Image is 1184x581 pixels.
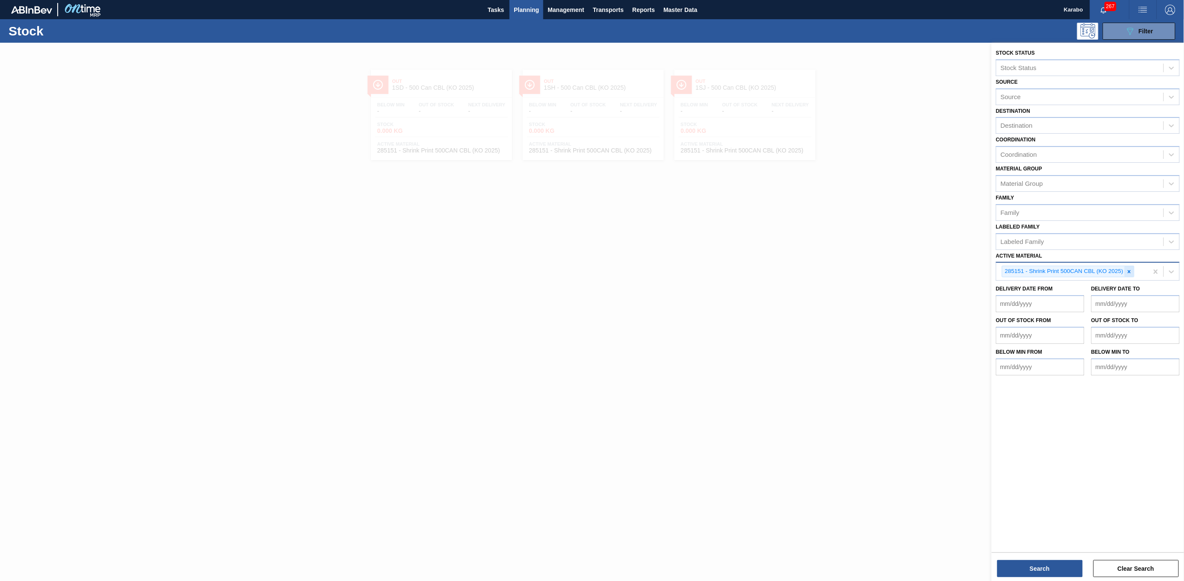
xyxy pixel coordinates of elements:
span: Master Data [663,5,697,15]
input: mm/dd/yyyy [1091,327,1180,344]
h1: Stock [9,26,143,36]
label: Delivery Date from [996,286,1053,292]
label: Below Min to [1091,349,1130,355]
label: Out of Stock to [1091,317,1138,323]
input: mm/dd/yyyy [996,295,1084,312]
span: Reports [632,5,655,15]
span: Management [548,5,584,15]
span: Filter [1139,28,1153,35]
div: Destination [1001,122,1033,129]
label: Material Group [996,166,1042,172]
div: Programming: no user selected [1077,23,1099,40]
input: mm/dd/yyyy [996,358,1084,376]
span: Tasks [486,5,505,15]
label: Family [996,195,1014,201]
div: Stock Status [1001,64,1037,71]
label: Delivery Date to [1091,286,1140,292]
label: Stock Status [996,50,1035,56]
div: Labeled Family [1001,238,1044,245]
button: Notifications [1090,4,1117,16]
div: Family [1001,209,1019,216]
img: Logout [1165,5,1175,15]
label: Below Min from [996,349,1043,355]
label: Source [996,79,1018,85]
span: 267 [1104,2,1116,11]
label: Labeled Family [996,224,1040,230]
button: Filter [1103,23,1175,40]
img: TNhmsLtSVTkK8tSr43FrP2fwEKptu5GPRR3wAAAABJRU5ErkJggg== [11,6,52,14]
span: Transports [593,5,624,15]
div: 285151 - Shrink Print 500CAN CBL (KO 2025) [1002,266,1125,277]
label: Coordination [996,137,1036,143]
div: Coordination [1001,151,1037,158]
label: Destination [996,108,1030,114]
div: Material Group [1001,180,1043,187]
label: Active Material [996,253,1042,259]
input: mm/dd/yyyy [1091,358,1180,376]
label: Out of Stock from [996,317,1051,323]
img: userActions [1138,5,1148,15]
input: mm/dd/yyyy [996,327,1084,344]
div: Source [1001,93,1021,100]
span: Planning [514,5,539,15]
input: mm/dd/yyyy [1091,295,1180,312]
